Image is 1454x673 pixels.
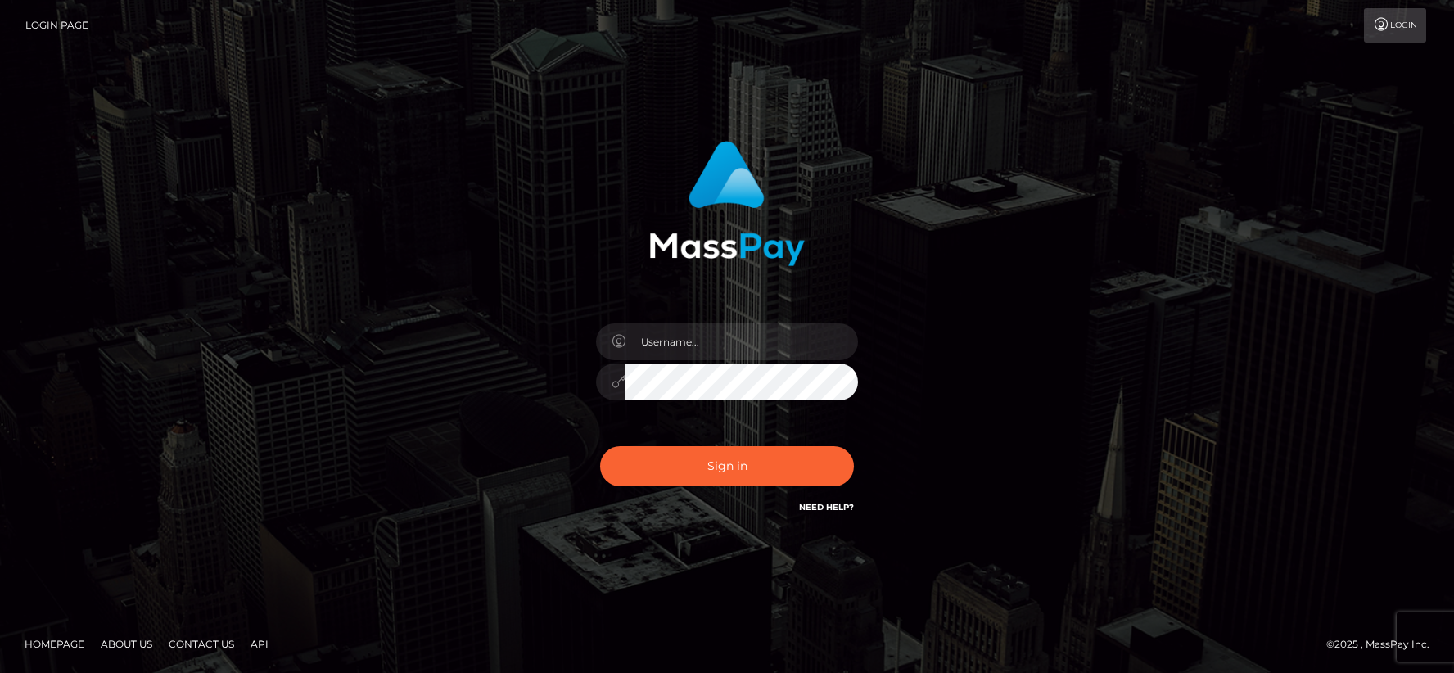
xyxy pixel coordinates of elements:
[162,631,241,657] a: Contact Us
[600,446,854,486] button: Sign in
[25,8,88,43] a: Login Page
[1326,635,1442,653] div: © 2025 , MassPay Inc.
[1364,8,1426,43] a: Login
[799,502,854,513] a: Need Help?
[94,631,159,657] a: About Us
[244,631,275,657] a: API
[649,141,805,266] img: MassPay Login
[18,631,91,657] a: Homepage
[625,323,858,360] input: Username...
